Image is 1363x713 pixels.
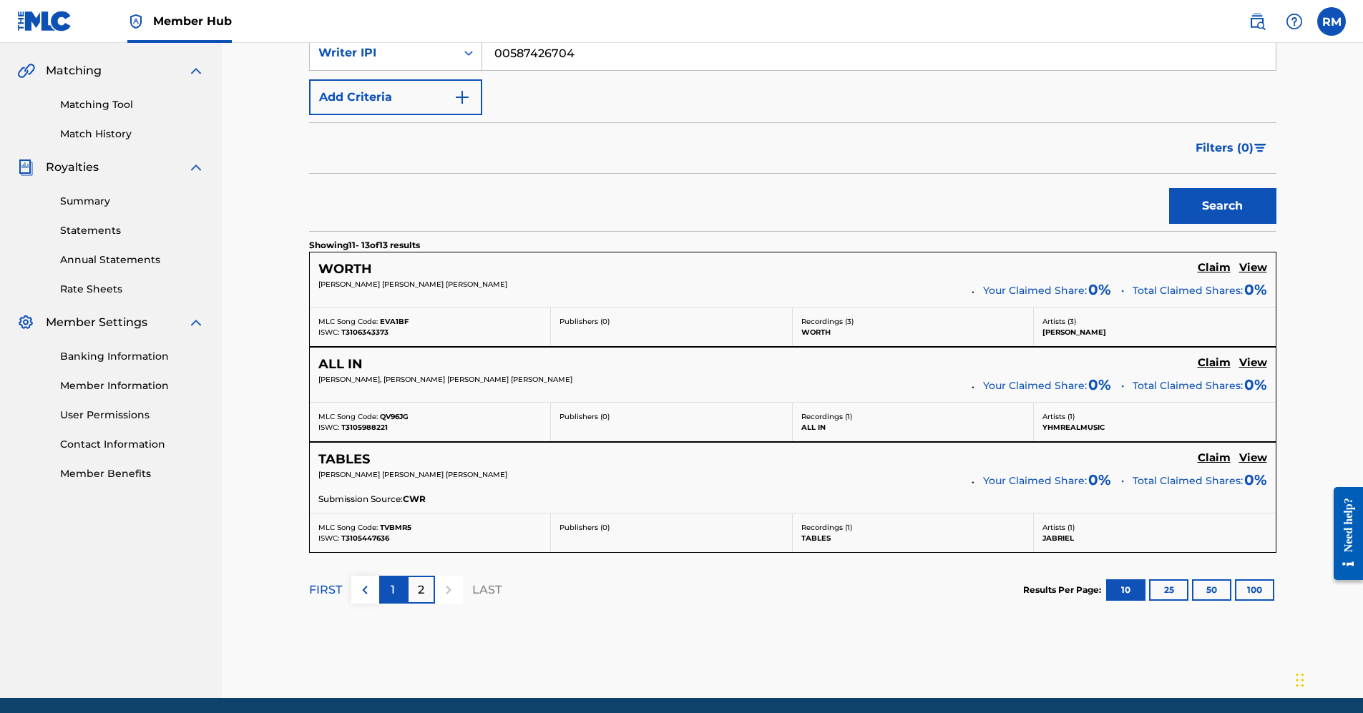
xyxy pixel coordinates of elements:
a: View [1239,451,1267,467]
h5: View [1239,261,1267,275]
p: 2 [418,581,424,599]
button: 100 [1235,579,1274,601]
p: LAST [472,581,502,599]
img: 9d2ae6d4665cec9f34b9.svg [454,89,471,106]
span: Royalties [46,159,99,176]
p: Artists ( 1 ) [1042,522,1267,533]
p: Recordings ( 3 ) [801,316,1025,327]
span: Member Hub [153,13,232,29]
button: 10 [1106,579,1145,601]
img: Member Settings [17,314,34,331]
div: Writer IPI [318,44,447,62]
span: 0% [1244,279,1267,300]
a: Contact Information [60,437,205,452]
span: EVA1BF [380,317,409,326]
p: Recordings ( 1 ) [801,522,1025,533]
a: Member Information [60,378,205,393]
p: ALL IN [801,422,1025,433]
div: Drag [1296,659,1304,702]
h5: WORTH [318,261,372,277]
span: QV96JG [380,412,409,421]
a: Match History [60,127,205,142]
span: Your Claimed Share: [983,283,1087,298]
img: search [1249,13,1266,30]
img: Royalties [17,159,34,176]
img: left [356,581,373,599]
span: T3106343373 [341,328,389,337]
p: Publishers ( 0 ) [560,316,783,327]
img: help [1286,13,1303,30]
span: Member Settings [46,314,147,331]
a: Statements [60,223,205,238]
img: expand [187,62,205,79]
img: Matching [17,62,35,79]
span: Submission Source: [318,493,403,506]
h5: Claim [1198,261,1231,275]
span: MLC Song Code: [318,523,378,532]
a: View [1239,261,1267,277]
span: Filters ( 0 ) [1196,139,1254,157]
span: T3105447636 [341,533,389,543]
div: Help [1280,7,1309,36]
a: Public Search [1243,7,1271,36]
button: Filters (0) [1187,130,1276,166]
p: JABRIEL [1042,533,1267,544]
div: User Menu [1317,7,1346,36]
span: MLC Song Code: [318,412,378,421]
span: Matching [46,62,102,79]
img: MLC Logo [17,11,72,31]
span: ISWC: [318,423,339,432]
img: filter [1254,144,1266,152]
p: Results Per Page: [1023,584,1105,596]
img: Top Rightsholder [127,13,145,30]
a: Rate Sheets [60,282,205,297]
span: Your Claimed Share: [983,473,1087,488]
img: expand [187,159,205,176]
button: 25 [1149,579,1188,601]
p: WORTH [801,327,1025,338]
button: 50 [1192,579,1231,601]
p: Artists ( 3 ) [1042,316,1267,327]
span: ISWC: [318,533,339,543]
span: Your Claimed Share: [983,378,1087,393]
a: Annual Statements [60,252,205,267]
h5: Claim [1198,356,1231,370]
span: 0 % [1088,469,1111,491]
span: [PERSON_NAME], [PERSON_NAME] [PERSON_NAME] [PERSON_NAME] [318,375,572,384]
span: 0 % [1088,279,1111,300]
a: View [1239,356,1267,372]
h5: View [1239,451,1267,465]
h5: Claim [1198,451,1231,465]
h5: TABLES [318,451,370,468]
p: FIRST [309,581,342,599]
a: Banking Information [60,349,205,364]
iframe: Resource Center [1323,472,1363,594]
span: T3105988221 [341,423,388,432]
span: CWR [403,493,426,506]
a: Summary [60,194,205,209]
a: User Permissions [60,408,205,423]
p: [PERSON_NAME] [1042,327,1267,338]
button: Add Criteria [309,79,482,115]
span: [PERSON_NAME] [PERSON_NAME] [PERSON_NAME] [318,280,507,289]
h5: View [1239,356,1267,370]
iframe: Chat Widget [1291,644,1363,713]
span: TVBMR5 [380,523,411,532]
span: [PERSON_NAME] [PERSON_NAME] [PERSON_NAME] [318,470,507,479]
h5: ALL IN [318,356,363,373]
span: 0% [1244,469,1267,491]
p: Publishers ( 0 ) [560,522,783,533]
p: Recordings ( 1 ) [801,411,1025,422]
span: 0% [1244,374,1267,395]
span: MLC Song Code: [318,317,378,326]
span: Total Claimed Shares: [1133,378,1243,393]
a: Matching Tool [60,97,205,112]
span: 0 % [1088,374,1111,395]
button: Search [1169,188,1276,224]
span: Total Claimed Shares: [1133,473,1243,488]
span: Total Claimed Shares: [1133,283,1243,298]
img: expand [187,314,205,331]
